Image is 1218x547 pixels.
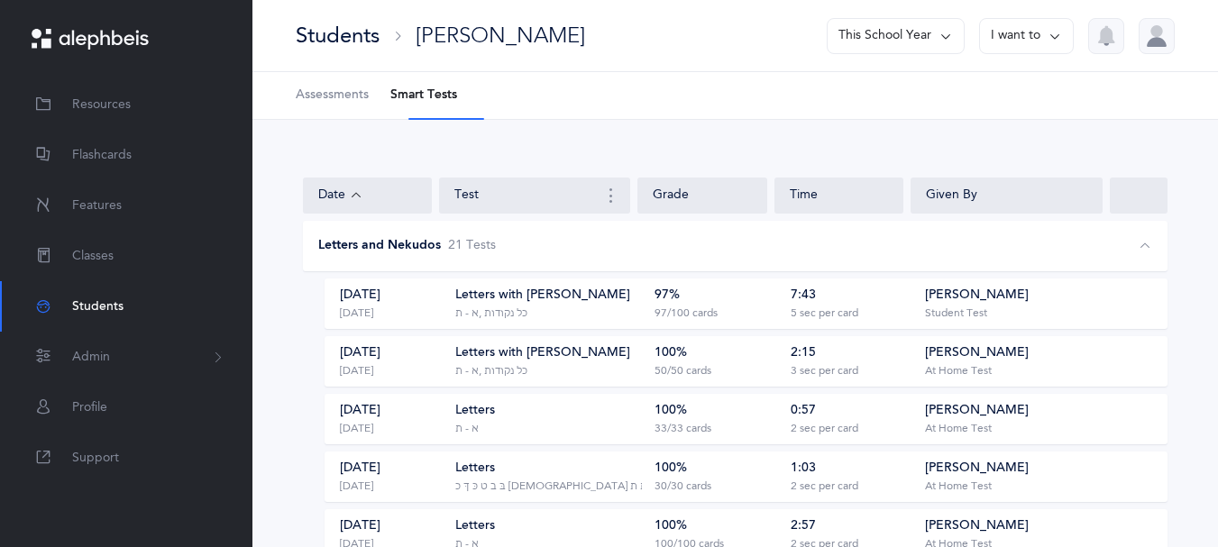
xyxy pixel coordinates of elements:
[925,460,1029,478] div: [PERSON_NAME]
[72,196,122,215] span: Features
[827,18,965,54] button: This School Year
[455,364,527,378] div: ‭‫א - ת‬, ‭‫כל נקודות
[925,402,1029,420] div: [PERSON_NAME]
[790,187,888,205] div: Time
[455,517,495,535] div: Letters
[791,306,858,321] div: 5 sec per card
[653,187,751,205] div: Grade
[340,402,380,420] div: [DATE]
[490,238,496,252] span: s
[72,398,107,417] span: Profile
[455,402,495,420] div: Letters
[925,479,992,494] div: At Home Test
[318,186,417,205] div: Date
[72,146,132,165] span: Flashcards
[296,72,369,119] a: Assessments
[791,344,816,362] div: 2:15
[455,479,665,494] div: בּ ב ט כּ ךּ כ [DEMOGRAPHIC_DATA] פּ פ תּ ת
[925,517,1029,535] div: [PERSON_NAME]
[455,460,495,478] div: Letters
[791,287,816,305] div: 7:43
[791,517,816,535] div: 2:57
[455,306,527,321] div: ‭‫א - ת‬, ‭‫כל נקודות
[72,297,124,316] span: Students
[655,460,687,478] div: 100%
[72,348,110,367] span: Admin
[655,287,680,305] div: 97%
[925,422,992,436] div: At Home Test
[296,21,380,50] div: Students
[340,422,373,436] div: [DATE]
[926,187,1087,205] div: Given By
[979,18,1074,54] button: I want to
[296,87,369,105] span: Assessments
[791,422,858,436] div: 2 sec per card
[455,422,479,436] div: א - ת
[925,287,1029,305] div: [PERSON_NAME]
[340,364,373,378] div: [DATE]
[655,402,687,420] div: 100%
[340,287,380,305] div: [DATE]
[448,237,496,255] span: 21 Test
[340,344,380,362] div: [DATE]
[72,449,119,468] span: Support
[791,364,858,378] div: 3 sec per card
[72,247,114,266] span: Classes
[416,21,585,50] div: [PERSON_NAME]
[340,479,373,494] div: [DATE]
[791,479,858,494] div: 2 sec per card
[655,364,711,378] div: 50/50 cards
[318,237,441,255] div: Letters and Nekudos
[791,460,816,478] div: 1:03
[655,517,687,535] div: 100%
[340,306,373,321] div: [DATE]
[455,287,630,305] div: Letters with [PERSON_NAME]
[655,306,718,321] div: 97/100 cards
[340,460,380,478] div: [DATE]
[925,364,992,378] div: At Home Test
[655,479,711,494] div: 30/30 cards
[655,344,687,362] div: 100%
[454,185,622,206] div: Test
[72,96,131,114] span: Resources
[455,344,630,362] div: Letters with [PERSON_NAME]
[655,422,711,436] div: 33/33 cards
[925,306,987,321] div: Student Test
[1128,457,1196,525] iframe: Drift Widget Chat Controller
[791,402,816,420] div: 0:57
[340,517,380,535] div: [DATE]
[925,344,1029,362] div: [PERSON_NAME]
